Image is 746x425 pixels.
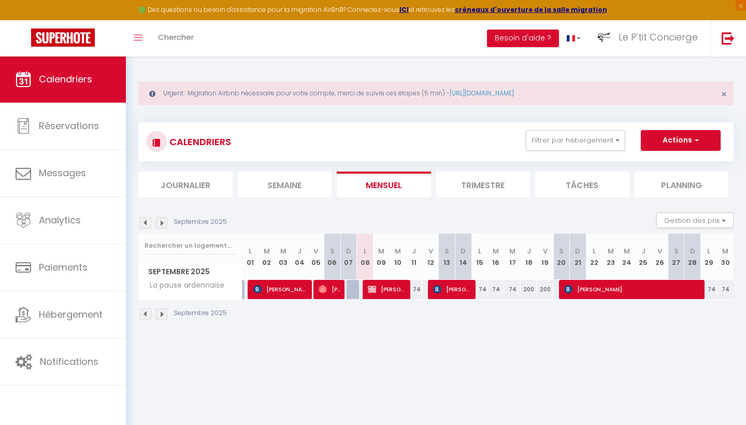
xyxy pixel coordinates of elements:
[275,234,292,280] th: 03
[150,20,202,56] a: Chercher
[39,166,86,179] span: Messages
[721,88,727,101] span: ×
[487,30,559,47] button: Besoin d'aide ?
[167,130,231,153] h3: CALENDRIERS
[521,234,537,280] th: 18
[537,280,553,299] div: 200
[589,20,711,56] a: ... Le P'tit Concierge
[330,246,335,256] abbr: S
[422,234,439,280] th: 12
[378,246,384,256] abbr: M
[619,31,698,44] span: Le P'tit Concierge
[493,246,499,256] abbr: M
[450,89,514,97] a: [URL][DOMAIN_NAME]
[478,246,481,256] abbr: L
[722,32,735,45] img: logout
[264,246,270,256] abbr: M
[564,279,702,299] span: [PERSON_NAME]
[174,217,227,227] p: Septembre 2025
[684,234,701,280] th: 28
[602,234,619,280] th: 23
[31,29,95,47] img: Super Booking
[586,234,602,280] th: 22
[291,234,308,280] th: 04
[504,280,521,299] div: 74
[433,279,472,299] span: [PERSON_NAME]
[390,234,406,280] th: 10
[140,280,227,291] span: La pause ardennaise
[619,234,636,280] th: 24
[526,130,625,151] button: Filtrer par hébergement
[158,32,194,42] span: Chercher
[455,234,471,280] th: 14
[412,246,416,256] abbr: J
[504,234,521,280] th: 17
[527,246,531,256] abbr: J
[509,246,515,256] abbr: M
[608,246,614,256] abbr: M
[428,246,433,256] abbr: V
[406,280,423,299] div: 74
[461,246,466,256] abbr: D
[40,355,98,368] span: Notifications
[535,172,629,197] li: Tâches
[399,5,409,14] a: ICI
[674,246,679,256] abbr: S
[39,261,88,274] span: Paiements
[253,279,309,299] span: [PERSON_NAME]
[39,214,81,226] span: Analytics
[641,130,721,151] button: Actions
[471,234,488,280] th: 15
[537,234,553,280] th: 19
[395,246,401,256] abbr: M
[717,280,734,299] div: 74
[39,73,92,86] span: Calendriers
[313,246,318,256] abbr: V
[444,246,449,256] abbr: S
[701,234,718,280] th: 29
[368,279,407,299] span: [PERSON_NAME] AIRBNB
[319,279,341,299] span: [PERSON_NAME]
[259,234,275,280] th: 02
[553,234,570,280] th: 20
[657,246,662,256] abbr: V
[717,234,734,280] th: 30
[656,212,734,228] button: Gestion des prix
[324,234,341,280] th: 06
[439,234,455,280] th: 13
[455,5,607,14] a: créneaux d'ouverture de la salle migration
[635,172,729,197] li: Planning
[406,234,423,280] th: 11
[308,234,324,280] th: 05
[39,308,103,321] span: Hébergement
[596,30,612,45] img: ...
[364,246,367,256] abbr: L
[641,246,645,256] abbr: J
[145,236,236,255] input: Rechercher un logement...
[652,234,668,280] th: 26
[701,280,718,299] div: 74
[357,234,374,280] th: 08
[174,308,227,318] p: Septembre 2025
[593,246,596,256] abbr: L
[373,234,390,280] th: 09
[346,246,351,256] abbr: D
[690,246,695,256] abbr: D
[242,234,259,280] th: 01
[340,234,357,280] th: 07
[471,280,488,299] div: 74
[39,119,99,132] span: Réservations
[488,280,505,299] div: 74
[635,234,652,280] th: 25
[436,172,530,197] li: Trimestre
[707,246,710,256] abbr: L
[570,234,586,280] th: 21
[280,246,286,256] abbr: M
[138,172,233,197] li: Journalier
[337,172,431,197] li: Mensuel
[559,246,564,256] abbr: S
[297,246,302,256] abbr: J
[668,234,684,280] th: 27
